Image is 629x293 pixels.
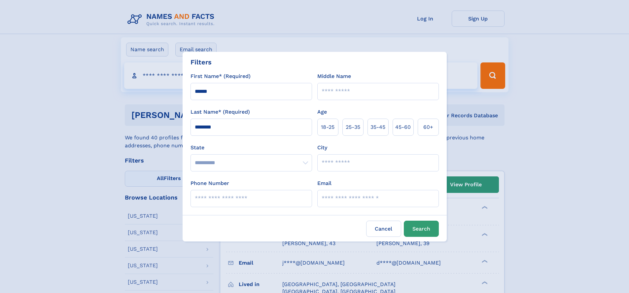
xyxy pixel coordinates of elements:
[191,144,312,152] label: State
[395,123,411,131] span: 45‑60
[191,57,212,67] div: Filters
[404,221,439,237] button: Search
[346,123,360,131] span: 25‑35
[191,72,251,80] label: First Name* (Required)
[317,108,327,116] label: Age
[191,179,229,187] label: Phone Number
[317,144,327,152] label: City
[370,123,385,131] span: 35‑45
[317,179,332,187] label: Email
[423,123,433,131] span: 60+
[317,72,351,80] label: Middle Name
[366,221,401,237] label: Cancel
[191,108,250,116] label: Last Name* (Required)
[321,123,334,131] span: 18‑25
